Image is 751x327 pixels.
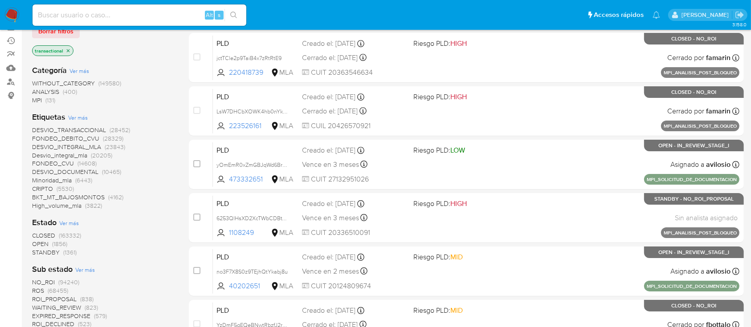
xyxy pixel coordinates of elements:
[594,10,644,20] span: Accesos rápidos
[218,11,220,19] span: s
[732,21,747,28] span: 3.158.0
[735,10,744,20] a: Salir
[206,11,213,19] span: Alt
[33,9,246,21] input: Buscar usuario o caso...
[682,11,732,19] p: ezequiel.castrillon@mercadolibre.com
[653,11,660,19] a: Notificaciones
[224,9,243,21] button: search-icon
